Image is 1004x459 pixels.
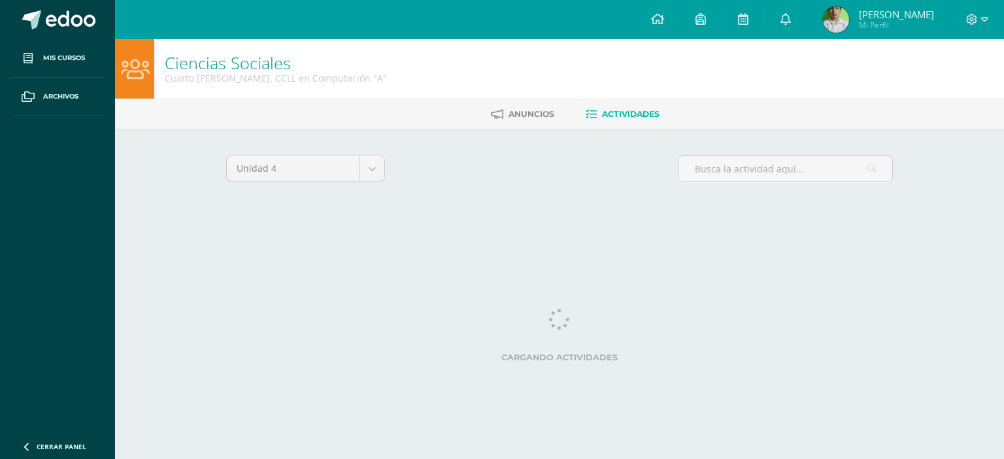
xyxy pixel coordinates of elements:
[10,39,105,78] a: Mis cursos
[678,156,892,182] input: Busca la actividad aquí...
[227,156,384,181] a: Unidad 4
[165,72,387,84] div: Cuarto Bach. CCLL en Computación 'A'
[509,109,554,119] span: Anuncios
[491,104,554,125] a: Anuncios
[165,54,387,72] h1: Ciencias Sociales
[602,109,660,119] span: Actividades
[586,104,660,125] a: Actividades
[37,442,86,451] span: Cerrar panel
[823,7,849,33] img: a3f0373f65c04d81c4c46fb3f1d6c33d.png
[226,353,893,362] label: Cargando actividades
[237,156,350,181] span: Unidad 4
[43,53,85,63] span: Mis cursos
[43,91,78,102] span: Archivos
[859,8,934,21] span: [PERSON_NAME]
[10,78,105,116] a: Archivos
[165,52,291,74] a: Ciencias Sociales
[859,20,934,31] span: Mi Perfil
